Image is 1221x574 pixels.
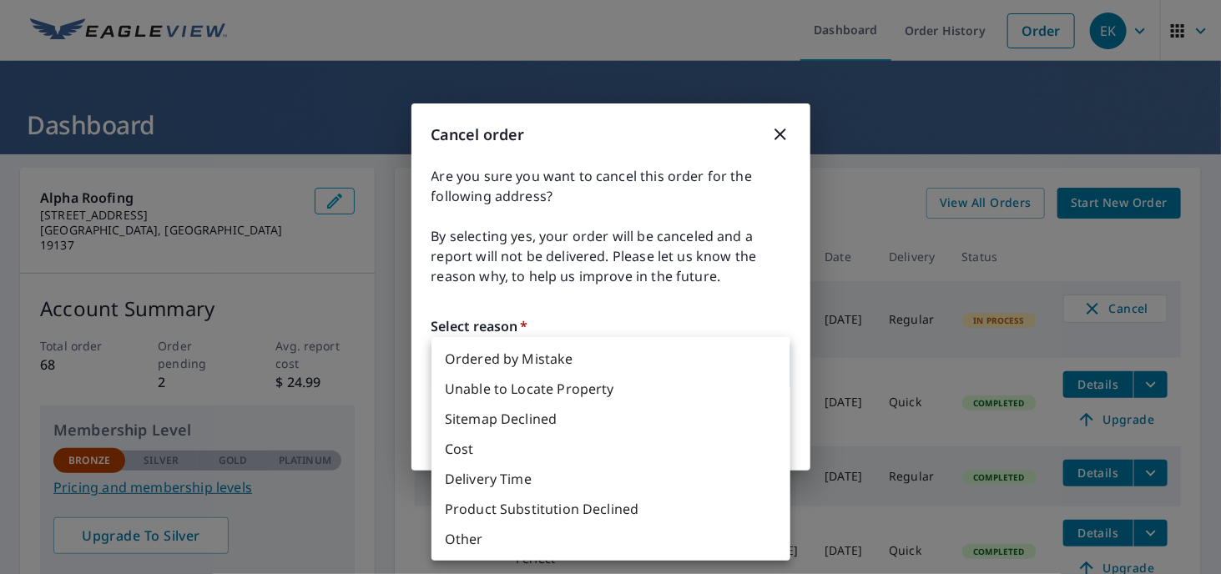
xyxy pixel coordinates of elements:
li: Other [431,524,790,554]
li: Sitemap Declined [431,404,790,434]
li: Product Substitution Declined [431,494,790,524]
li: Unable to Locate Property [431,374,790,404]
li: Delivery Time [431,464,790,494]
li: Cost [431,434,790,464]
li: Ordered by Mistake [431,344,790,374]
